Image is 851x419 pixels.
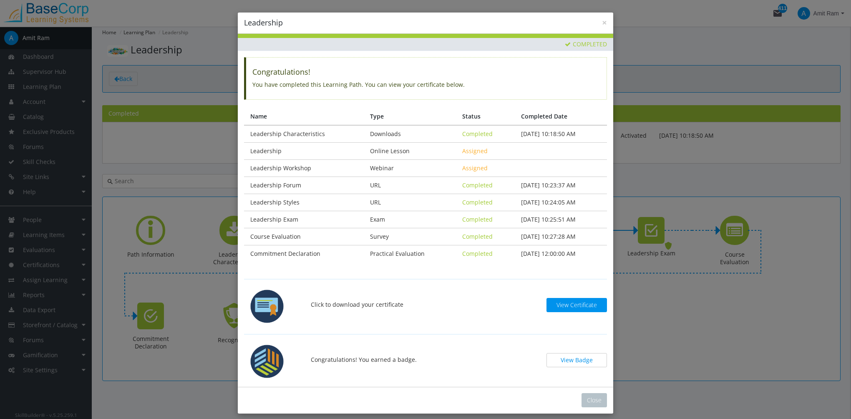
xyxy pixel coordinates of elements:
[250,232,301,240] span: Course Evaluation
[250,198,300,206] span: Leadership Styles
[546,298,607,312] button: Download Certificate (pdf)
[250,181,301,189] span: Leadership Forum
[244,108,364,125] th: Name
[462,232,493,240] span: Completed
[521,130,576,138] span: [DATE] 10:18:50 AM
[252,68,600,76] h4: Congratulations!
[565,40,607,48] span: Completed
[602,18,607,27] button: ×
[521,198,576,206] span: [DATE] 10:24:05 AM
[546,353,607,367] button: View Badge
[456,108,515,125] th: Status
[521,181,576,189] span: [DATE] 10:23:37 AM
[250,250,320,257] span: Commitment Declaration
[521,232,576,240] span: [DATE] 10:27:28 AM
[305,288,546,321] p: Click to download your certificate
[370,198,381,206] span: URL
[250,215,298,223] span: Leadership Exam
[250,147,282,155] span: Leadership
[370,215,385,223] span: Exam
[462,181,493,189] span: Completed
[250,164,311,172] span: Leadership Workshop
[244,18,607,28] h4: Leadership
[462,164,488,172] span: Assigned
[462,147,488,155] span: Assigned
[305,343,546,376] p: Congratulations! You earned a badge.
[370,181,381,189] span: URL
[252,81,600,89] p: You have completed this Learning Path. You can view your certificate below.
[556,301,597,309] span: View Certificate
[515,108,607,125] th: Completed Date
[462,198,493,206] span: Completed
[370,164,394,172] span: Webinar
[250,343,284,380] img: Open Badge -
[462,250,493,257] span: Completed
[364,108,456,125] th: Type
[370,147,410,155] span: Online Lesson
[370,232,389,240] span: Survey
[521,250,576,257] span: [DATE] 12:00:00 AM
[521,215,576,223] span: [DATE] 10:25:51 AM
[250,130,325,138] span: Leadership Characteristics
[370,250,425,257] span: Practical Evaluation
[462,130,493,138] span: Completed
[582,393,607,407] button: Close
[462,215,493,223] span: Completed
[370,130,401,138] span: Downloads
